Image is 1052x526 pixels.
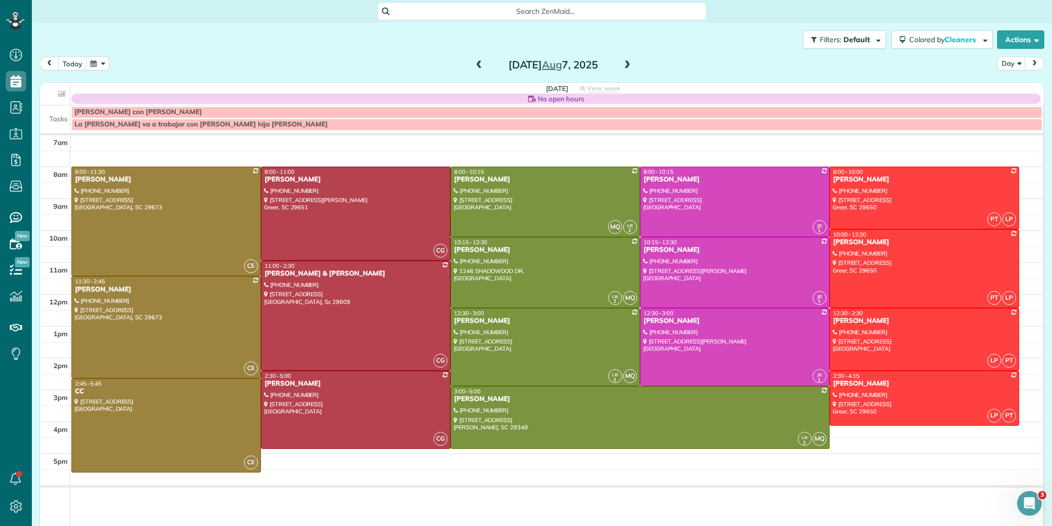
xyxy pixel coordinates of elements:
div: [PERSON_NAME] [833,238,1016,247]
span: 8:00 - 10:15 [644,168,673,175]
span: PT [1002,354,1016,368]
span: 12:30 - 3:00 [644,310,673,317]
span: Cleaners [945,35,978,44]
span: 8:00 - 10:15 [454,168,484,175]
span: 2pm [53,361,68,370]
span: MQ [623,291,637,305]
span: 1pm [53,330,68,338]
span: 11:30 - 2:45 [75,278,105,285]
span: La [PERSON_NAME] va a trabajar con [PERSON_NAME] hija [PERSON_NAME] [74,120,328,129]
span: 7am [53,138,68,147]
span: 12pm [49,298,68,306]
span: Aug [542,58,562,71]
span: CE [244,361,258,375]
span: 4pm [53,425,68,433]
div: [PERSON_NAME] [454,317,637,325]
span: New [15,231,30,241]
span: 3 [1038,491,1046,499]
span: JG [817,372,822,377]
div: [PERSON_NAME] [74,285,258,294]
span: 10:00 - 12:30 [833,231,867,238]
span: CE [244,456,258,469]
div: [PERSON_NAME] [643,175,826,184]
span: CG [434,432,447,446]
small: 2 [609,297,622,306]
span: CG [434,354,447,368]
div: [PERSON_NAME] [454,175,637,184]
span: View week [587,84,620,93]
small: 2 [798,438,811,448]
span: Default [843,35,871,44]
small: 1 [813,375,826,385]
div: CC [74,387,258,396]
span: LB [802,434,807,440]
div: [PERSON_NAME] [454,246,637,255]
span: PT [1002,409,1016,423]
span: JG [817,223,822,228]
span: 8:00 - 10:00 [833,168,863,175]
span: LP [987,354,1001,368]
span: LB [612,294,618,299]
span: CG [434,244,447,258]
span: LP [1002,212,1016,226]
span: [PERSON_NAME] con [PERSON_NAME] [74,108,202,116]
button: Colored byCleaners [891,30,993,49]
a: Filters: Default [798,30,886,49]
span: LP [1002,291,1016,305]
span: 2:30 - 5:00 [265,372,291,379]
button: Actions [997,30,1044,49]
span: 11am [49,266,68,274]
button: Day [997,57,1026,70]
span: MQ [608,220,622,234]
div: [PERSON_NAME] [264,379,447,388]
span: PT [987,291,1001,305]
span: 12:30 - 2:30 [833,310,863,317]
span: 3pm [53,393,68,402]
div: [PERSON_NAME] [264,175,447,184]
span: New [15,257,30,267]
span: 8:00 - 11:00 [265,168,294,175]
button: Filters: Default [803,30,886,49]
div: [PERSON_NAME] [833,175,1016,184]
span: 11:00 - 2:30 [265,262,294,269]
span: CE [244,259,258,273]
span: 2:30 - 4:15 [833,372,860,379]
span: 5pm [53,457,68,465]
h2: [DATE] 7, 2025 [489,59,617,70]
span: [DATE] [546,84,568,93]
button: next [1025,57,1044,70]
span: JG [817,294,822,299]
span: 8am [53,170,68,178]
span: MQ [623,369,637,383]
button: prev [40,57,59,70]
span: 10:15 - 12:30 [454,239,487,246]
button: today [58,57,87,70]
span: LB [612,372,618,377]
small: 1 [813,297,826,306]
span: 8:00 - 11:30 [75,168,105,175]
span: PT [987,212,1001,226]
small: 2 [624,226,636,235]
div: [PERSON_NAME] [833,317,1016,325]
iframe: Intercom live chat [1017,491,1042,516]
div: [PERSON_NAME] [74,175,258,184]
div: [PERSON_NAME] [643,317,826,325]
div: [PERSON_NAME] [643,246,826,255]
small: 1 [813,226,826,235]
span: 9am [53,202,68,210]
div: [PERSON_NAME] [833,379,1016,388]
span: 10am [49,234,68,242]
span: Filters: [820,35,841,44]
span: 10:15 - 12:30 [644,239,677,246]
small: 2 [609,375,622,385]
span: No open hours [538,94,584,104]
span: Colored by [909,35,980,44]
span: 2:45 - 5:45 [75,380,102,387]
div: [PERSON_NAME] & [PERSON_NAME] [264,269,447,278]
span: 12:30 - 3:00 [454,310,484,317]
span: 3:00 - 5:00 [454,388,481,395]
span: LP [987,409,1001,423]
div: [PERSON_NAME] [454,395,826,404]
span: MQ [813,432,826,446]
span: LB [627,223,633,228]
